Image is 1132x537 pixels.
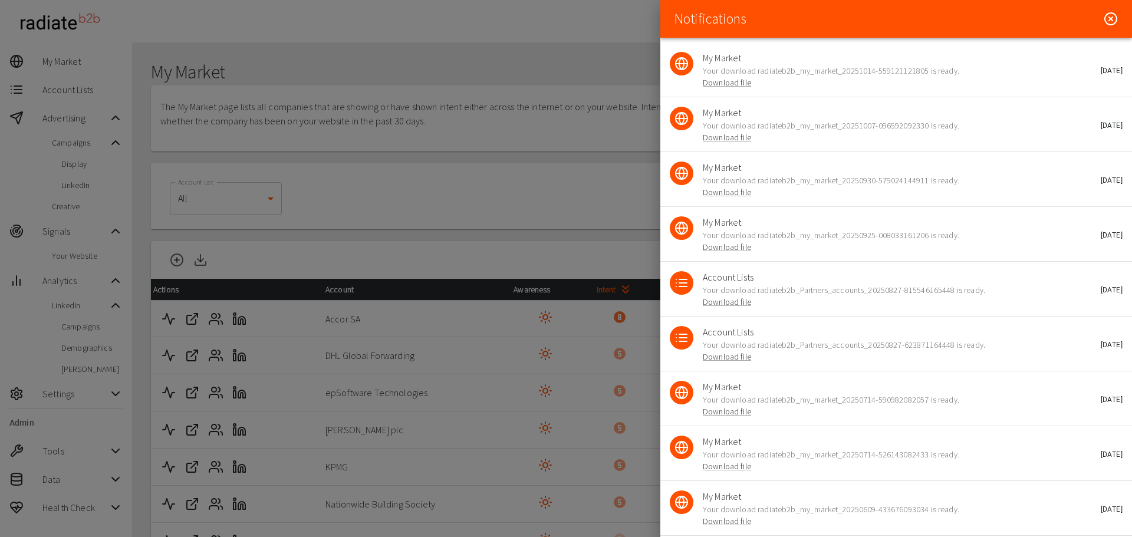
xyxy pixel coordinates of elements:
span: [DATE] [1101,396,1123,404]
p: Your download radiateb2b_my_market_20250609-433676093034 is ready. [703,503,1104,527]
a: Download file [703,351,751,362]
p: Your download radiateb2b_my_market_20250714-526143082433 is ready. [703,449,1104,472]
span: Account Lists [703,325,1104,339]
p: Your download radiateb2b_Partners_accounts_20250827-815546165448 is ready. [703,284,1104,308]
a: Download file [703,77,751,88]
span: My Market [703,51,1104,65]
span: Account Lists [703,270,1104,284]
p: Your download radiateb2b_my_market_20251014-559121121805 is ready. [703,65,1104,88]
span: [DATE] [1101,67,1123,75]
p: Your download radiateb2b_my_market_20250925-008033161206 is ready. [703,229,1104,253]
span: [DATE] [1101,231,1123,239]
span: [DATE] [1101,450,1123,459]
span: My Market [703,380,1104,394]
span: My Market [703,434,1104,449]
span: My Market [703,106,1104,120]
span: My Market [703,215,1104,229]
a: Download file [703,242,751,252]
span: [DATE] [1101,121,1123,130]
p: Your download radiateb2b_my_market_20251007-096592092330 is ready. [703,120,1104,143]
p: Your download radiateb2b_my_market_20250714-590982082057 is ready. [703,394,1104,417]
p: Your download radiateb2b_my_market_20250930-579024144911 is ready. [703,174,1104,198]
span: My Market [703,489,1104,503]
span: [DATE] [1101,176,1123,185]
a: Download file [703,516,751,526]
a: Download file [703,132,751,143]
span: My Market [703,160,1104,174]
p: Your download radiateb2b_Partners_accounts_20250827-623871164448 is ready. [703,339,1104,363]
span: [DATE] [1101,505,1123,513]
span: [DATE] [1101,341,1123,349]
a: Download file [703,461,751,472]
h2: Notifications [674,11,746,28]
a: Download file [703,296,751,307]
a: Download file [703,406,751,417]
a: Download file [703,187,751,197]
span: [DATE] [1101,286,1123,294]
